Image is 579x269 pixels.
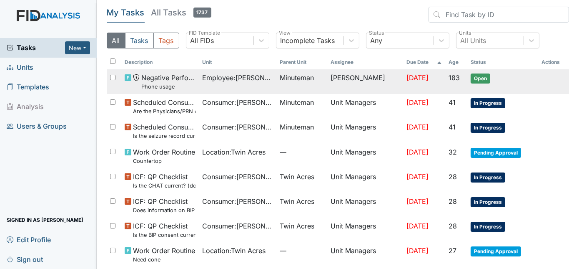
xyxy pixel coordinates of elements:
[471,246,521,256] span: Pending Approval
[7,81,49,94] span: Templates
[471,197,505,207] span: In Progress
[280,147,324,157] span: —
[406,173,429,181] span: [DATE]
[7,253,43,266] span: Sign out
[406,98,429,107] span: [DATE]
[133,256,195,264] small: Need cone
[406,148,429,156] span: [DATE]
[327,94,403,119] td: Unit Managers
[371,36,383,46] div: Any
[7,61,33,74] span: Units
[133,246,195,264] span: Work Order Routine Need cone
[133,206,196,214] small: Does information on BIP and consent match?
[202,147,266,157] span: Location : Twin Acres
[133,196,196,214] span: ICF: QP Checklist Does information on BIP and consent match?
[461,36,486,46] div: All Units
[467,55,538,69] th: Toggle SortBy
[141,73,196,91] span: Negative Performance Review Phone usage
[202,196,273,206] span: Consumer : [PERSON_NAME]
[133,147,195,165] span: Work Order Routine Countertop
[107,33,125,48] button: All
[202,122,273,132] span: Consumer : [PERSON_NAME]
[471,123,505,133] span: In Progress
[133,107,196,115] small: Are the Physicians/PRN orders updated every 90 days?
[406,222,429,230] span: [DATE]
[327,119,403,143] td: Unit Managers
[327,193,403,218] td: Unit Managers
[471,98,505,108] span: In Progress
[403,55,445,69] th: Toggle SortBy
[7,43,65,53] a: Tasks
[133,231,196,239] small: Is the BIP consent current? (document the date, BIP number in the comment section)
[133,157,195,165] small: Countertop
[280,172,314,182] span: Twin Acres
[276,55,328,69] th: Toggle SortBy
[7,213,83,226] span: Signed in as [PERSON_NAME]
[429,7,569,23] input: Find Task by ID
[65,41,90,54] button: New
[445,55,467,69] th: Toggle SortBy
[280,221,314,231] span: Twin Acres
[281,36,335,46] div: Incomplete Tasks
[406,197,429,206] span: [DATE]
[406,123,429,131] span: [DATE]
[280,196,314,206] span: Twin Acres
[107,33,179,48] div: Type filter
[471,148,521,158] span: Pending Approval
[449,74,460,82] span: 183
[449,246,456,255] span: 27
[202,221,273,231] span: Consumer : [PERSON_NAME]
[280,122,314,132] span: Minuteman
[449,197,457,206] span: 28
[133,122,196,140] span: Scheduled Consumer Chart Review Is the seizure record current?
[471,74,490,84] span: Open
[202,172,273,182] span: Consumer : [PERSON_NAME]
[151,7,211,18] h5: All Tasks
[133,172,196,190] span: ICF: QP Checklist Is the CHAT current? (document the date in the comment section)
[141,83,196,91] small: Phone usage
[202,246,266,256] span: Location : Twin Acres
[406,74,429,82] span: [DATE]
[449,148,457,156] span: 32
[449,173,457,181] span: 28
[449,222,457,230] span: 28
[280,246,324,256] span: —
[327,144,403,168] td: Unit Managers
[202,73,273,83] span: Employee : [PERSON_NAME][GEOGRAPHIC_DATA]
[280,73,314,83] span: Minuteman
[202,97,273,107] span: Consumer : [PERSON_NAME]
[449,123,456,131] span: 41
[121,55,199,69] th: Toggle SortBy
[471,222,505,232] span: In Progress
[406,246,429,255] span: [DATE]
[133,221,196,239] span: ICF: QP Checklist Is the BIP consent current? (document the date, BIP number in the comment section)
[133,132,196,140] small: Is the seizure record current?
[538,55,569,69] th: Actions
[110,58,115,64] input: Toggle All Rows Selected
[133,182,196,190] small: Is the CHAT current? (document the date in the comment section)
[7,233,51,246] span: Edit Profile
[327,55,403,69] th: Assignee
[280,97,314,107] span: Minuteman
[193,8,211,18] span: 1737
[327,168,403,193] td: Unit Managers
[327,218,403,242] td: Unit Managers
[125,33,154,48] button: Tasks
[327,69,403,94] td: [PERSON_NAME]
[107,7,145,18] h5: My Tasks
[199,55,276,69] th: Toggle SortBy
[133,97,196,115] span: Scheduled Consumer Chart Review Are the Physicians/PRN orders updated every 90 days?
[153,33,179,48] button: Tags
[7,120,67,133] span: Users & Groups
[449,98,456,107] span: 41
[327,242,403,267] td: Unit Managers
[471,173,505,183] span: In Progress
[190,36,214,46] div: All FIDs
